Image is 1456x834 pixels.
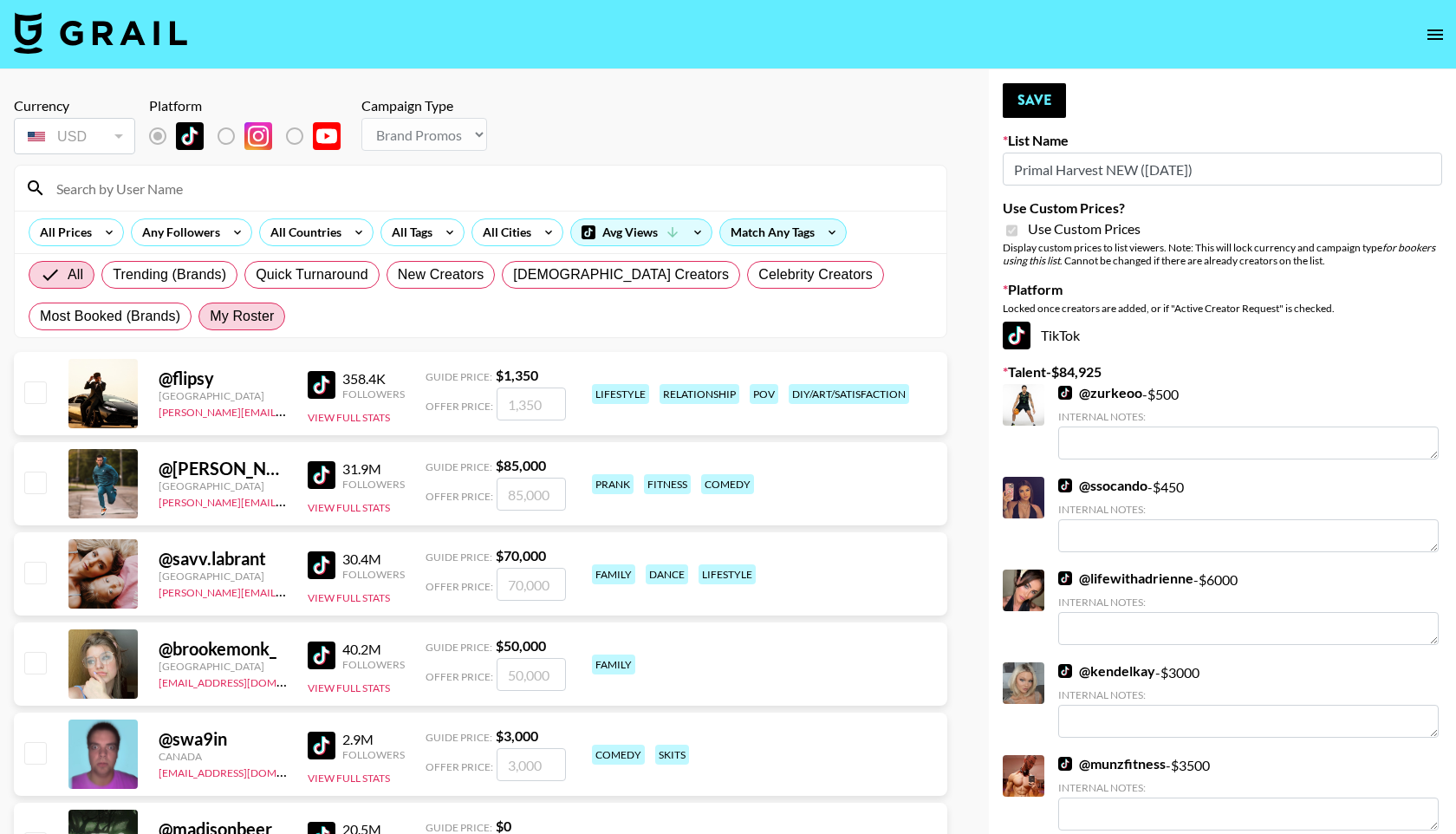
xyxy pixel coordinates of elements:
[426,670,493,683] span: Offer Price:
[1058,781,1439,794] div: Internal Notes:
[342,748,405,761] div: Followers
[398,264,484,285] span: New Creators
[1058,570,1193,587] a: @lifewithadrienne
[308,732,335,759] img: TikTok
[426,370,492,383] span: Guide Price:
[1058,386,1072,400] img: TikTok
[308,461,335,489] img: TikTok
[1003,83,1066,118] button: Save
[1003,363,1442,381] label: Talent - $ 84,925
[1058,503,1439,516] div: Internal Notes:
[1058,664,1072,678] img: TikTok
[308,551,335,579] img: TikTok
[381,219,436,245] div: All Tags
[1058,384,1439,459] div: - $ 500
[308,591,390,604] button: View Full Stats
[342,370,405,388] div: 358.4K
[159,673,333,689] a: [EMAIL_ADDRESS][DOMAIN_NAME]
[789,384,909,404] div: diy/art/satisfaction
[497,478,566,511] input: 85,000
[1058,662,1439,738] div: - $ 3000
[1003,241,1435,267] em: for bookers using this list
[497,568,566,601] input: 70,000
[1058,755,1439,831] div: - $ 3500
[646,564,688,584] div: dance
[68,264,83,285] span: All
[497,748,566,781] input: 3,000
[17,121,132,152] div: USD
[256,264,368,285] span: Quick Turnaround
[308,681,390,694] button: View Full Stats
[40,306,180,327] span: Most Booked (Brands)
[496,637,546,654] strong: $ 50,000
[159,763,333,779] a: [EMAIL_ADDRESS][DOMAIN_NAME]
[1003,132,1442,149] label: List Name
[1058,479,1072,492] img: TikTok
[308,371,335,399] img: TikTok
[1058,755,1166,772] a: @munzfitness
[1003,199,1442,217] label: Use Custom Prices?
[1003,322,1030,349] img: TikTok
[571,219,712,245] div: Avg Views
[361,97,487,114] div: Campaign Type
[113,264,226,285] span: Trending (Brands)
[1003,302,1442,315] div: Locked once creators are added, or if "Active Creator Request" is checked.
[1003,281,1442,298] label: Platform
[342,478,405,491] div: Followers
[701,474,754,494] div: comedy
[159,660,287,673] div: [GEOGRAPHIC_DATA]
[132,219,224,245] div: Any Followers
[1058,757,1072,771] img: TikTok
[426,731,492,744] span: Guide Price:
[496,818,511,834] strong: $ 0
[496,547,546,564] strong: $ 70,000
[1003,241,1442,267] div: Display custom prices to list viewers. Note: This will lock currency and campaign type . Cannot b...
[159,638,287,660] div: @ brookemonk_
[1003,322,1442,349] div: TikTok
[426,760,493,773] span: Offer Price:
[14,12,187,54] img: Grail Talent
[720,219,846,245] div: Match Any Tags
[426,551,492,564] span: Guide Price:
[496,457,546,473] strong: $ 85,000
[159,402,415,419] a: [PERSON_NAME][EMAIL_ADDRESS][DOMAIN_NAME]
[592,655,635,674] div: family
[660,384,739,404] div: relationship
[426,400,493,413] span: Offer Price:
[496,367,538,383] strong: $ 1,350
[513,264,729,285] span: [DEMOGRAPHIC_DATA] Creators
[497,388,566,420] input: 1,350
[758,264,873,285] span: Celebrity Creators
[46,174,936,202] input: Search by User Name
[159,389,287,402] div: [GEOGRAPHIC_DATA]
[1058,410,1439,423] div: Internal Notes:
[750,384,778,404] div: pov
[176,122,204,150] img: TikTok
[308,501,390,514] button: View Full Stats
[1058,477,1147,494] a: @ssocando
[1058,688,1439,701] div: Internal Notes:
[592,745,645,765] div: comedy
[472,219,535,245] div: All Cities
[14,114,135,158] div: Currency is locked to USD
[426,641,492,654] span: Guide Price:
[426,490,493,503] span: Offer Price:
[1058,477,1439,552] div: - $ 450
[342,568,405,581] div: Followers
[644,474,691,494] div: fitness
[159,583,415,599] a: [PERSON_NAME][EMAIL_ADDRESS][DOMAIN_NAME]
[159,728,287,750] div: @ swa9in
[342,641,405,658] div: 40.2M
[29,219,95,245] div: All Prices
[1058,662,1155,680] a: @kendelkay
[497,658,566,691] input: 50,000
[159,479,287,492] div: [GEOGRAPHIC_DATA]
[1058,596,1439,609] div: Internal Notes:
[1418,17,1453,52] button: open drawer
[210,306,274,327] span: My Roster
[655,745,689,765] div: skits
[1028,220,1141,238] span: Use Custom Prices
[426,580,493,593] span: Offer Price:
[426,460,492,473] span: Guide Price:
[592,384,649,404] div: lifestyle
